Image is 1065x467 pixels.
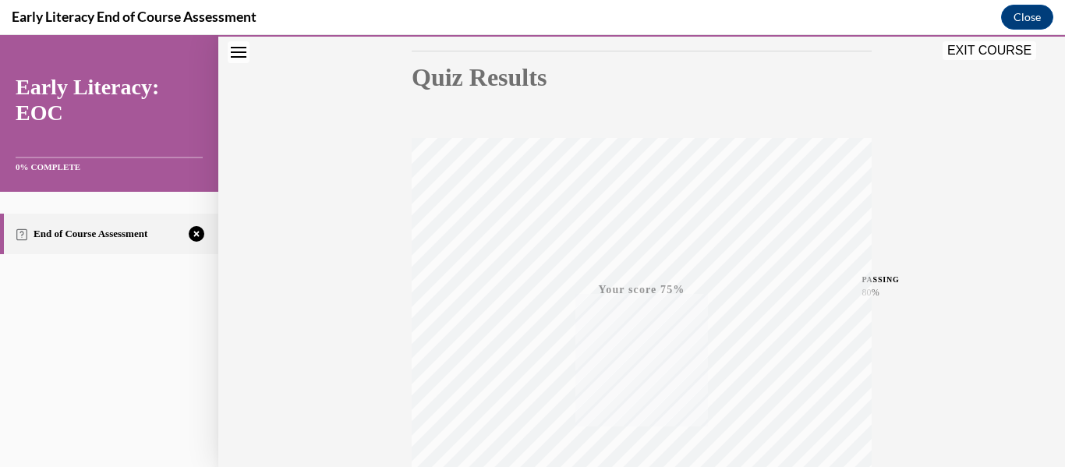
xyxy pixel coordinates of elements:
[228,6,249,28] button: Close navigation menu
[12,7,257,27] h4: Early Literacy End of Course Assessment
[862,239,899,250] div: PASSING
[943,6,1036,25] button: EXIT COURSE
[16,127,203,137] div: 0% COMPLETE
[1001,5,1053,30] button: Close
[862,250,899,264] div: 80%
[412,28,872,56] h1: Quiz Results
[189,191,204,207] svg: Failed
[16,39,203,90] a: Early Literacy: EOC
